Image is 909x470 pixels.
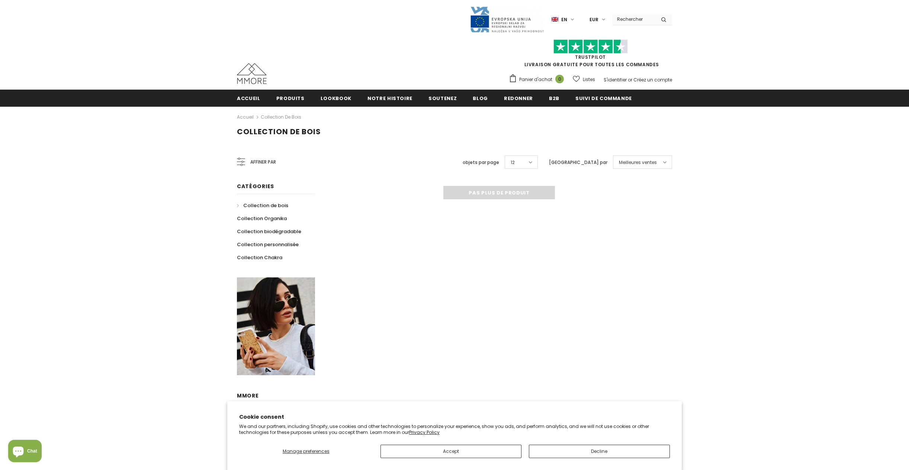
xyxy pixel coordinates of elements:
[237,228,301,235] span: Collection biodégradable
[561,16,567,23] span: en
[237,254,282,261] span: Collection Chakra
[237,392,259,399] span: MMORE
[237,241,299,248] span: Collection personnalisée
[237,183,274,190] span: Catégories
[575,54,606,60] a: TrustPilot
[237,225,301,238] a: Collection biodégradable
[473,90,488,106] a: Blog
[504,90,533,106] a: Redonner
[583,76,595,83] span: Listes
[237,238,299,251] a: Collection personnalisée
[239,445,373,458] button: Manage preferences
[575,95,632,102] span: Suivi de commande
[511,159,515,166] span: 12
[504,95,533,102] span: Redonner
[519,76,552,83] span: Panier d'achat
[590,16,598,23] span: EUR
[6,440,44,464] inbox-online-store-chat: Shopify online store chat
[509,74,568,85] a: Panier d'achat 0
[237,63,267,84] img: Cas MMORE
[321,90,351,106] a: Lookbook
[237,212,287,225] a: Collection Organika
[367,90,412,106] a: Notre histoire
[628,77,632,83] span: or
[237,215,287,222] span: Collection Organika
[243,202,288,209] span: Collection de bois
[237,90,260,106] a: Accueil
[619,159,657,166] span: Meilleures ventes
[549,95,559,102] span: B2B
[239,413,670,421] h2: Cookie consent
[239,424,670,435] p: We and our partners, including Shopify, use cookies and other technologies to personalize your ex...
[380,445,521,458] button: Accept
[428,95,457,102] span: soutenez
[573,73,595,86] a: Listes
[367,95,412,102] span: Notre histoire
[549,90,559,106] a: B2B
[463,159,499,166] label: objets par page
[473,95,488,102] span: Blog
[633,77,672,83] a: Créez un compte
[529,445,670,458] button: Decline
[237,95,260,102] span: Accueil
[261,114,301,120] a: Collection de bois
[428,90,457,106] a: soutenez
[237,126,321,137] span: Collection de bois
[470,16,544,22] a: Javni Razpis
[237,251,282,264] a: Collection Chakra
[470,6,544,33] img: Javni Razpis
[509,43,672,68] span: LIVRAISON GRATUITE POUR TOUTES LES COMMANDES
[276,90,305,106] a: Produits
[409,429,440,435] a: Privacy Policy
[604,77,627,83] a: S'identifier
[237,199,288,212] a: Collection de bois
[613,14,655,25] input: Search Site
[555,75,564,83] span: 0
[237,113,254,122] a: Accueil
[552,16,558,23] img: i-lang-1.png
[549,159,607,166] label: [GEOGRAPHIC_DATA] par
[575,90,632,106] a: Suivi de commande
[553,39,628,54] img: Faites confiance aux étoiles pilotes
[283,448,330,454] span: Manage preferences
[250,158,276,166] span: Affiner par
[321,95,351,102] span: Lookbook
[276,95,305,102] span: Produits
